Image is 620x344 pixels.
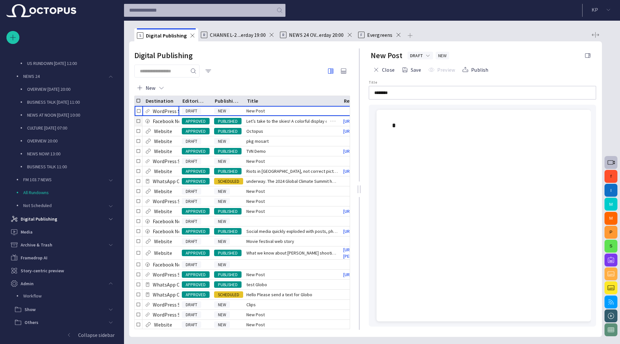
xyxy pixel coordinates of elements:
[246,208,265,214] span: New Post
[27,112,117,118] p: NEWS AT NOON [DATE] 10:00
[182,158,201,165] span: DRAFT
[214,322,230,328] span: NEW
[27,99,117,105] p: BUSINESS TALK [DATE] 11:00
[182,118,210,125] span: APPROVED
[27,163,117,170] p: BUSINESS TALK 11:00
[214,118,242,125] span: PUBLISHED
[246,238,294,245] span: Movie festival web story
[10,290,117,303] div: Workflow
[214,178,243,185] span: SCHEDULED
[246,281,267,288] span: test Globo
[246,108,265,114] span: New Post
[341,118,386,124] a: [URL][DOMAIN_NAME]
[153,157,196,165] p: WordPress Sandbox
[604,240,617,253] button: S
[438,52,447,59] span: NEW
[371,50,402,61] h2: New Post
[154,249,172,257] p: Website
[182,302,201,308] span: DRAFT
[214,218,230,225] span: NEW
[153,291,195,298] p: WhatsApp Channel
[182,188,201,195] span: DRAFT
[154,167,172,175] p: Website
[214,292,243,298] span: SCHEDULED
[214,312,230,318] span: NEW
[214,250,242,256] span: PUBLISHED
[182,238,201,245] span: DRAFT
[214,108,230,114] span: NEW
[25,319,38,326] p: Others
[182,178,210,185] span: APPROVED
[154,187,172,195] p: Website
[214,238,230,245] span: NEW
[153,227,187,235] p: Facebook News
[134,82,167,94] button: New
[182,292,210,298] span: APPROVED
[146,32,187,39] span: Digital Publishing
[182,272,210,278] span: APPROVED
[246,301,256,308] span: Clips
[27,138,117,144] p: OVERVIEW 20:00
[153,311,196,318] p: WordPress Sandbox
[182,282,210,288] span: APPROVED
[214,228,242,235] span: PUBLISHED
[358,32,365,38] p: F
[182,168,210,175] span: APPROVED
[182,250,210,256] span: APPROVED
[246,271,265,278] span: New Post
[341,246,430,259] a: [URL][DOMAIN_NAME][PERSON_NAME][PERSON_NAME]
[27,60,117,67] p: US RUNDOWN [DATE] 12:00
[399,64,423,76] button: Save
[214,272,242,278] span: PUBLISHED
[246,158,265,164] span: New Post
[134,28,198,41] div: SDigital Publishing
[247,98,258,104] div: Title
[182,322,201,328] span: DRAFT
[154,127,172,135] p: Website
[154,137,172,145] p: Website
[277,28,356,41] div: RNEWS 24 OV...erday 20:00
[182,262,201,268] span: DRAFT
[153,177,195,185] p: WhatsApp Channel
[182,148,210,155] span: APPROVED
[214,282,242,288] span: PUBLISHED
[214,262,230,268] span: NEW
[246,128,263,134] span: Octopus
[182,138,201,145] span: DRAFT
[182,108,201,114] span: DRAFT
[23,189,117,196] p: All Rundowns
[154,147,172,155] p: Website
[154,321,172,328] p: Website
[182,128,210,135] span: APPROVED
[214,168,242,175] span: PUBLISHED
[201,32,207,38] p: R
[21,255,47,261] p: Framedrop AI
[344,98,372,104] div: RemoteLink
[356,28,404,41] div: FEvergreens
[10,187,117,200] div: All Rundowns
[215,98,239,104] div: Publishing status
[214,158,230,165] span: NEW
[341,148,386,154] a: [URL][DOMAIN_NAME]
[27,125,117,131] p: CULTURE [DATE] 07:00
[214,198,230,205] span: NEW
[153,281,195,288] p: WhatsApp Channel
[153,301,196,308] p: WordPress Sandbox
[6,251,117,264] div: Framedrop AI
[214,208,242,215] span: PUBLISHED
[198,28,277,41] div: RCHANNEL-2 ...erday 19:00
[153,197,196,205] p: WordPress Sandbox
[21,229,33,235] p: Media
[246,188,265,194] span: New Post
[134,51,193,60] h2: Digital Publishing
[604,198,617,211] button: M
[153,107,196,115] p: WordPress Sandbox
[21,216,57,222] p: Digital Publishing
[153,271,196,278] p: WordPress Sandbox
[182,98,206,104] div: Editorial status
[341,228,386,235] a: [URL][DOMAIN_NAME]
[6,328,117,341] button: Collapse sidebar
[182,198,201,205] span: DRAFT
[341,128,386,134] a: [URL][DOMAIN_NAME]
[214,188,230,195] span: NEW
